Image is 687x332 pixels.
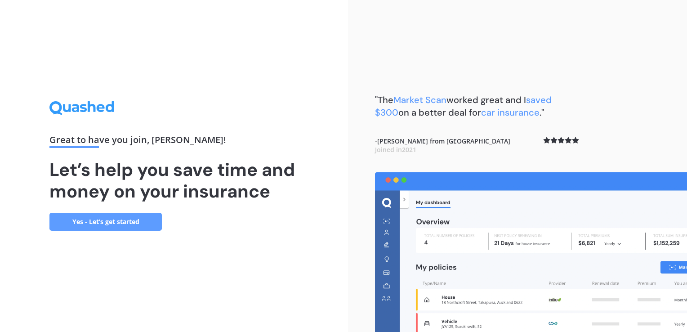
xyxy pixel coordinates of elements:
div: Great to have you join , [PERSON_NAME] ! [49,135,299,148]
b: - [PERSON_NAME] from [GEOGRAPHIC_DATA] [375,137,510,154]
img: dashboard.webp [375,172,687,332]
a: Yes - Let’s get started [49,213,162,231]
span: car insurance [481,107,540,118]
span: Joined in 2021 [375,145,416,154]
span: saved $300 [375,94,552,118]
span: Market Scan [393,94,446,106]
b: "The worked great and I on a better deal for ." [375,94,552,118]
h1: Let’s help you save time and money on your insurance [49,159,299,202]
